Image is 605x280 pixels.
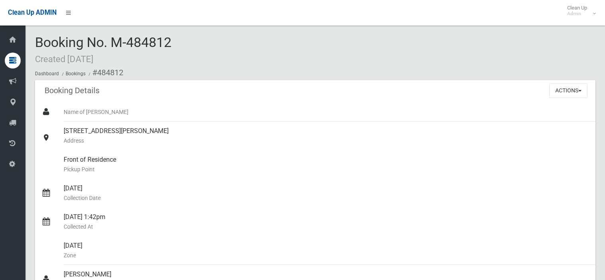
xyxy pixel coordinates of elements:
[64,193,589,203] small: Collection Date
[549,83,587,98] button: Actions
[64,136,589,145] small: Address
[64,121,589,150] div: [STREET_ADDRESS][PERSON_NAME]
[64,222,589,231] small: Collected At
[64,107,589,117] small: Name of [PERSON_NAME]
[8,9,56,16] span: Clean Up ADMIN
[64,150,589,179] div: Front of Residence
[35,71,59,76] a: Dashboard
[563,5,595,17] span: Clean Up
[35,83,109,98] header: Booking Details
[87,65,123,80] li: #484812
[64,164,589,174] small: Pickup Point
[567,11,587,17] small: Admin
[64,208,589,236] div: [DATE] 1:42pm
[64,179,589,208] div: [DATE]
[35,34,171,65] span: Booking No. M-484812
[64,251,589,260] small: Zone
[66,71,86,76] a: Bookings
[64,236,589,265] div: [DATE]
[35,54,93,64] small: Created [DATE]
